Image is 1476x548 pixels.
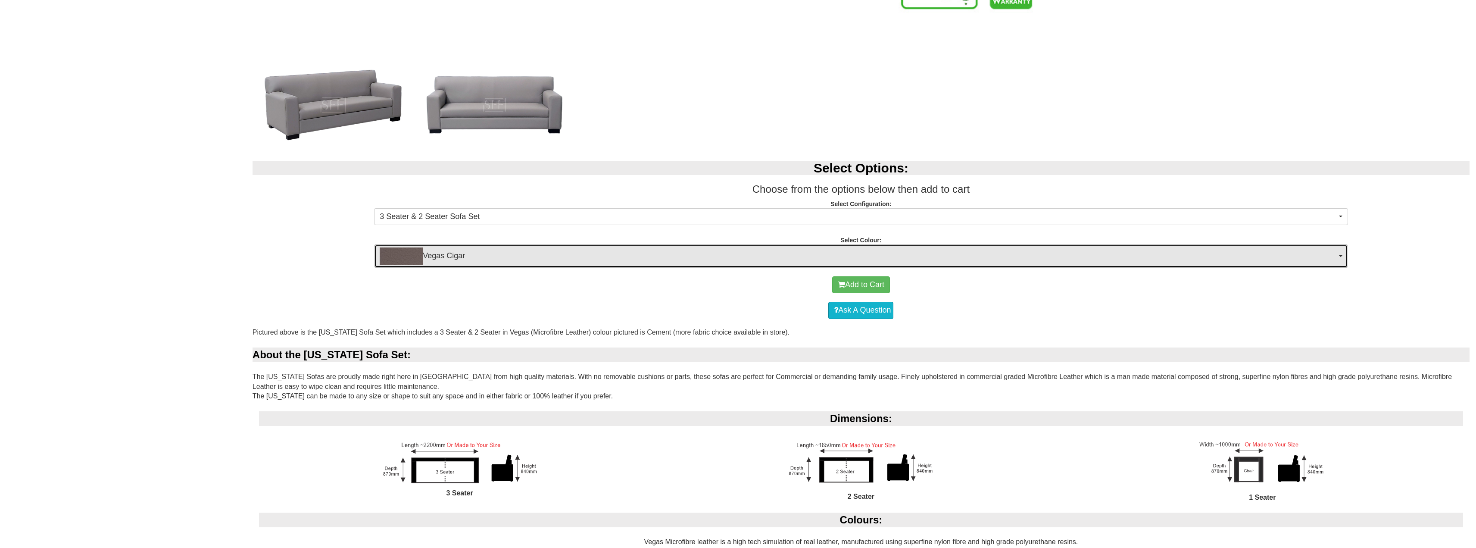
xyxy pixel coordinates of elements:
button: Vegas CigarVegas Cigar [374,244,1348,268]
button: 3 Seater & 2 Seater Sofa Set [374,208,1348,225]
span: 3 Seater & 2 Seater Sofa Set [380,211,1336,222]
b: Select Options: [814,161,908,175]
a: Ask A Question [828,302,893,319]
img: Vegas Cigar [380,247,423,265]
img: 2 Seater [783,436,939,492]
h3: Choose from the options below then add to cart [253,184,1470,195]
div: Dimensions: [259,411,1463,426]
b: 2 Seater [848,493,874,500]
img: 1 Seater [1194,436,1330,493]
strong: Select Configuration: [830,200,892,207]
div: About the [US_STATE] Sofa Set: [253,348,1470,362]
div: Colours: [259,513,1463,527]
b: 1 Seater [1249,494,1276,501]
button: Add to Cart [832,276,890,294]
span: Vegas Cigar [380,247,1336,265]
b: 3 Seater [446,489,473,497]
strong: Select Colour: [840,237,881,244]
img: 3 Seater [378,436,542,489]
